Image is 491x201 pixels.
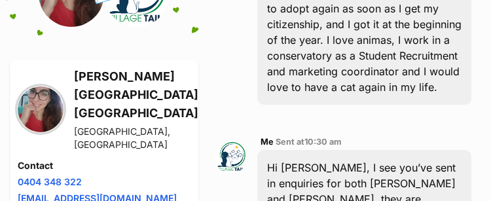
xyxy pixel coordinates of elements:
span: Sent at [276,137,342,147]
span: 10:30 am [304,137,342,147]
h3: [PERSON_NAME][GEOGRAPHIC_DATA][GEOGRAPHIC_DATA] [74,67,198,122]
div: [GEOGRAPHIC_DATA], [GEOGRAPHIC_DATA] [74,125,198,151]
span: Me [261,137,274,147]
img: Nathaly Trujillo Alcalá profile pic [18,86,64,132]
a: 0404 348 322 [18,176,82,187]
img: Kira Williams profile pic [215,141,247,174]
h4: Contact [18,159,191,172]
